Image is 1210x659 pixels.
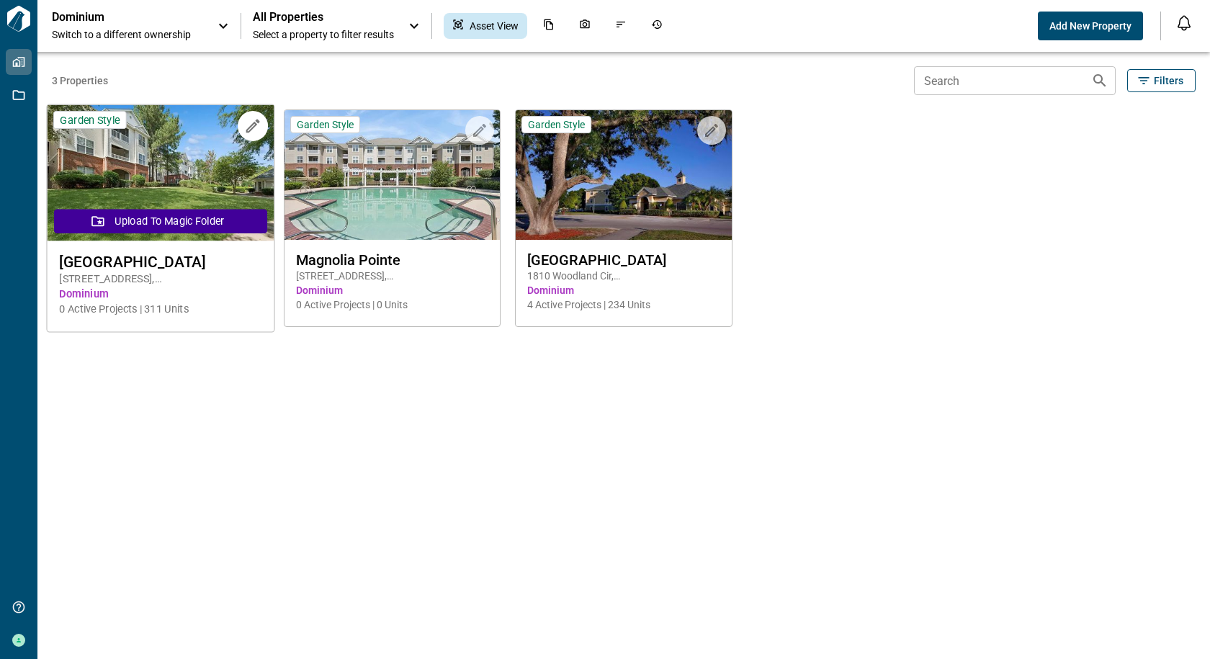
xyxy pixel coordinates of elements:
[59,302,261,317] span: 0 Active Projects | 311 Units
[516,110,732,240] img: property-asset
[470,19,519,33] span: Asset View
[253,27,394,42] span: Select a property to filter results
[296,269,489,283] span: [STREET_ADDRESS] , [GEOGRAPHIC_DATA] , NC
[52,73,908,88] span: 3 Properties
[606,13,635,39] div: Issues & Info
[570,13,599,39] div: Photos
[1173,12,1196,35] button: Open notification feed
[59,287,261,302] span: Dominium
[1049,19,1131,33] span: Add New Property
[527,297,720,312] span: 4 Active Projects | 234 Units
[48,105,274,241] img: property-asset
[528,118,585,131] span: Garden Style
[284,110,501,240] img: property-asset
[1127,69,1196,92] button: Filters
[296,283,489,297] span: Dominium
[527,251,720,269] span: [GEOGRAPHIC_DATA]
[253,10,394,24] span: All Properties
[527,269,720,283] span: 1810 Woodland Cir , [GEOGRAPHIC_DATA] , FL
[52,27,203,42] span: Switch to a different ownership
[534,13,563,39] div: Documents
[296,297,489,312] span: 0 Active Projects | 0 Units
[296,251,489,269] span: Magnolia Pointe
[1038,12,1143,40] button: Add New Property
[60,113,120,127] span: Garden Style
[297,118,354,131] span: Garden Style
[59,272,261,287] span: [STREET_ADDRESS] , [GEOGRAPHIC_DATA] , NC
[1085,66,1114,95] button: Search properties
[444,13,527,39] div: Asset View
[59,253,261,271] span: [GEOGRAPHIC_DATA]
[1154,73,1183,88] span: Filters
[52,10,181,24] p: Dominium
[527,283,720,297] span: Dominium
[642,13,671,39] div: Job History
[54,209,267,233] button: Upload to Magic Folder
